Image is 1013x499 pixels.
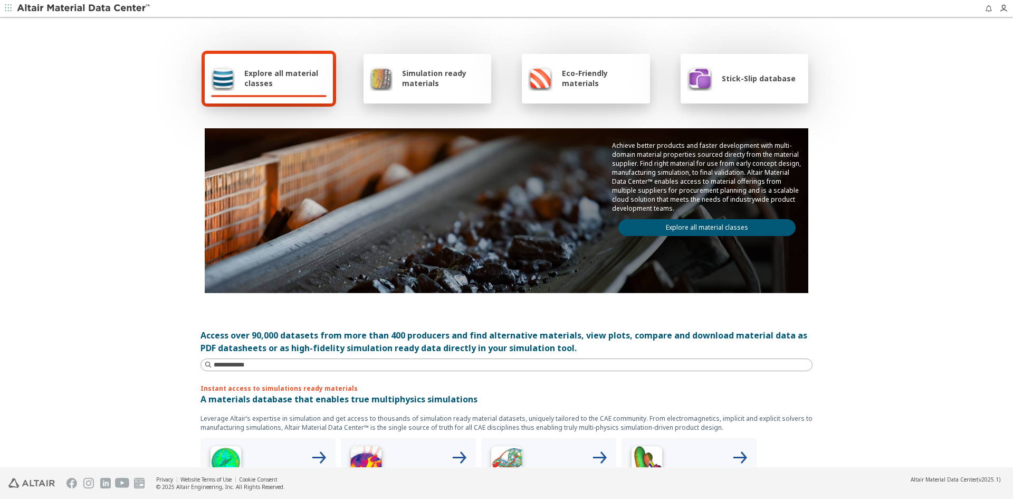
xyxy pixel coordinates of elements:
[211,65,235,91] img: Explore all material classes
[156,476,173,483] a: Privacy
[626,442,668,485] img: Crash Analyses Icon
[244,68,327,88] span: Explore all material classes
[205,442,247,485] img: High Frequency Icon
[562,68,643,88] span: Eco-Friendly materials
[911,476,977,483] span: Altair Material Data Center
[911,476,1000,483] div: (v2025.1)
[687,65,712,91] img: Stick-Slip database
[180,476,232,483] a: Website Terms of Use
[402,68,485,88] span: Simulation ready materials
[612,141,802,213] p: Achieve better products and faster development with multi-domain material properties sourced dire...
[200,393,813,406] p: A materials database that enables true multiphysics simulations
[156,483,285,491] div: © 2025 Altair Engineering, Inc. All Rights Reserved.
[200,384,813,393] p: Instant access to simulations ready materials
[370,65,393,91] img: Simulation ready materials
[17,3,151,14] img: Altair Material Data Center
[528,65,552,91] img: Eco-Friendly materials
[345,442,387,485] img: Low Frequency Icon
[485,442,528,485] img: Structural Analyses Icon
[8,478,55,488] img: Altair Engineering
[722,73,796,83] span: Stick-Slip database
[200,329,813,354] div: Access over 90,000 datasets from more than 400 producers and find alternative materials, view plo...
[200,414,813,432] p: Leverage Altair’s expertise in simulation and get access to thousands of simulation ready materia...
[239,476,278,483] a: Cookie Consent
[618,219,796,236] a: Explore all material classes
